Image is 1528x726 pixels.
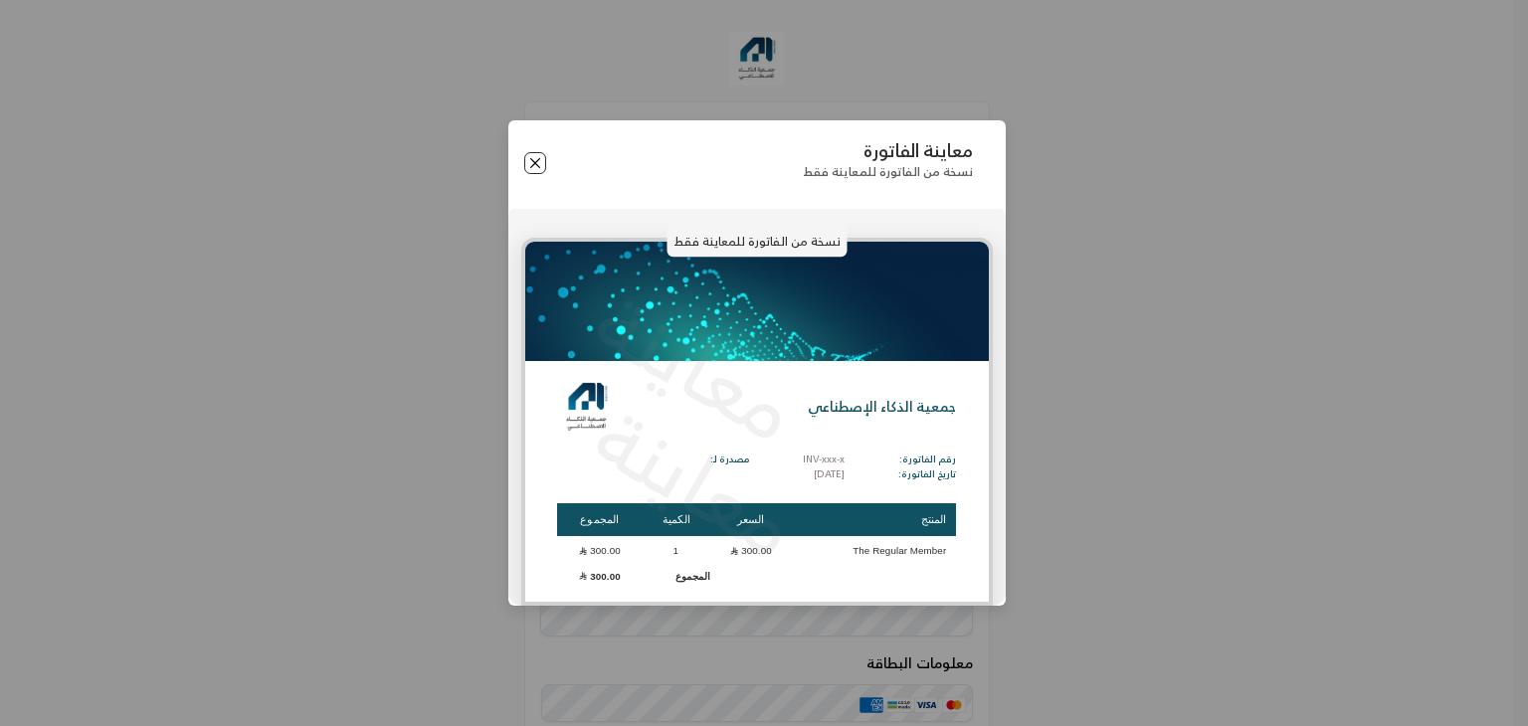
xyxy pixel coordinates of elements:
p: INV-xxx-x [803,453,845,467]
td: The Regular Member [791,538,956,565]
p: تاريخ الفاتورة: [898,467,956,482]
p: [DATE] [803,467,845,482]
p: معاينة الفاتورة [803,140,973,162]
p: نسخة من الفاتورة للمعاينة فقط [667,225,847,257]
span: 1 [667,544,686,558]
p: جمعية الذكاء الإصطناعي [808,397,956,418]
p: رقم الفاتورة: [898,453,956,467]
th: المنتج [791,503,956,536]
img: Logo [557,377,617,437]
p: معاينة [574,261,819,470]
table: Products [557,501,956,589]
td: 300.00 [557,566,642,586]
button: Close [524,152,546,174]
p: نسخة من الفاتورة للمعاينة فقط [803,164,973,179]
th: المجموع [557,503,642,536]
img: header_mtnhr.png [525,242,989,361]
p: معاينة [574,376,819,586]
td: 300.00 [557,538,642,565]
td: المجموع [642,566,710,586]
